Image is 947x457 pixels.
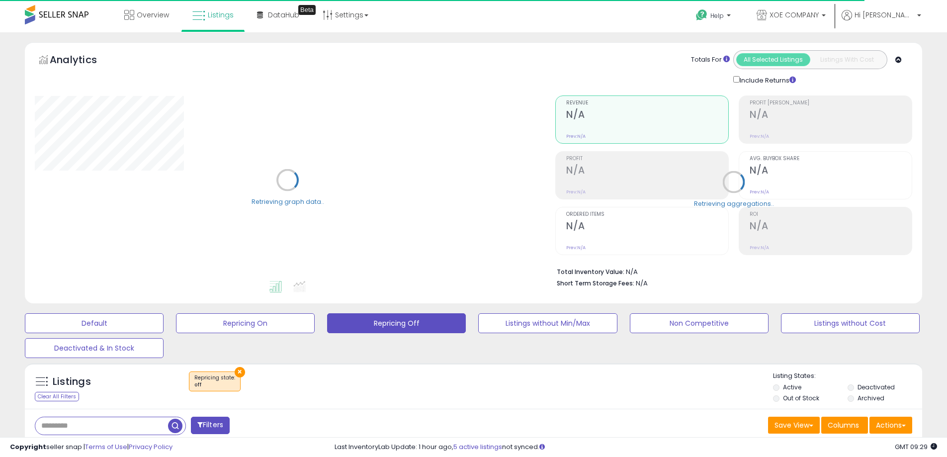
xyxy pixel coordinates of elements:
[691,55,730,65] div: Totals For
[694,199,774,208] div: Retrieving aggregations..
[453,442,502,452] a: 5 active listings
[194,374,235,389] span: Repricing state :
[194,381,235,388] div: off
[783,383,801,391] label: Active
[855,10,914,20] span: Hi [PERSON_NAME]
[25,313,164,333] button: Default
[736,53,810,66] button: All Selected Listings
[726,74,808,86] div: Include Returns
[137,10,169,20] span: Overview
[35,392,79,401] div: Clear All Filters
[50,53,116,69] h5: Analytics
[129,442,172,452] a: Privacy Policy
[268,10,299,20] span: DataHub
[85,442,127,452] a: Terms of Use
[768,417,820,434] button: Save View
[842,10,921,32] a: Hi [PERSON_NAME]
[810,53,884,66] button: Listings With Cost
[630,313,769,333] button: Non Competitive
[858,383,895,391] label: Deactivated
[688,1,741,32] a: Help
[327,313,466,333] button: Repricing Off
[869,417,912,434] button: Actions
[783,394,819,402] label: Out of Stock
[10,443,172,452] div: seller snap | |
[53,375,91,389] h5: Listings
[252,197,324,206] div: Retrieving graph data..
[821,417,868,434] button: Columns
[773,371,922,381] p: Listing States:
[710,11,724,20] span: Help
[10,442,46,452] strong: Copyright
[895,442,937,452] span: 2025-10-13 09:29 GMT
[781,313,920,333] button: Listings without Cost
[25,338,164,358] button: Deactivated & In Stock
[695,9,708,21] i: Get Help
[770,10,819,20] span: XOE COMPANY
[208,10,234,20] span: Listings
[828,420,859,430] span: Columns
[235,367,245,377] button: ×
[858,394,884,402] label: Archived
[191,417,230,434] button: Filters
[478,313,617,333] button: Listings without Min/Max
[298,5,316,15] div: Tooltip anchor
[176,313,315,333] button: Repricing On
[335,443,937,452] div: Last InventoryLab Update: 1 hour ago, not synced.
